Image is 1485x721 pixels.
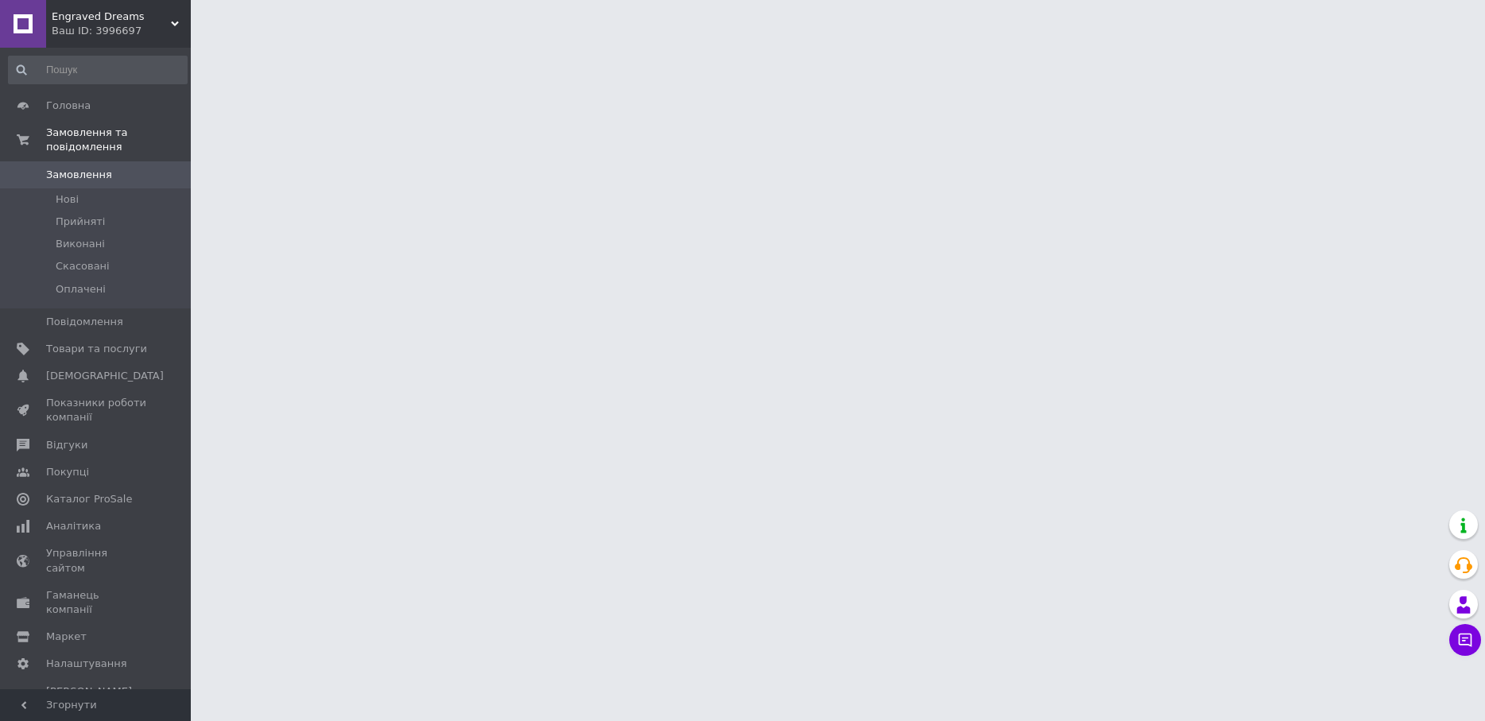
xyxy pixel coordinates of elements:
span: Каталог ProSale [46,492,132,506]
span: Виконані [56,237,105,251]
span: Показники роботи компанії [46,396,147,424]
span: Відгуки [46,438,87,452]
span: Оплачені [56,282,106,297]
span: Аналітика [46,519,101,533]
span: Налаштування [46,657,127,671]
span: Замовлення [46,168,112,182]
span: Прийняті [56,215,105,229]
span: Товари та послуги [46,342,147,356]
span: Покупці [46,465,89,479]
span: Скасовані [56,259,110,273]
span: Головна [46,99,91,113]
span: Повідомлення [46,315,123,329]
span: Замовлення та повідомлення [46,126,191,154]
button: Чат з покупцем [1449,624,1481,656]
span: Нові [56,192,79,207]
div: Ваш ID: 3996697 [52,24,191,38]
span: Управління сайтом [46,546,147,575]
input: Пошук [8,56,188,84]
span: Engraved Dreams [52,10,171,24]
span: Гаманець компанії [46,588,147,617]
span: Маркет [46,630,87,644]
span: [DEMOGRAPHIC_DATA] [46,369,164,383]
